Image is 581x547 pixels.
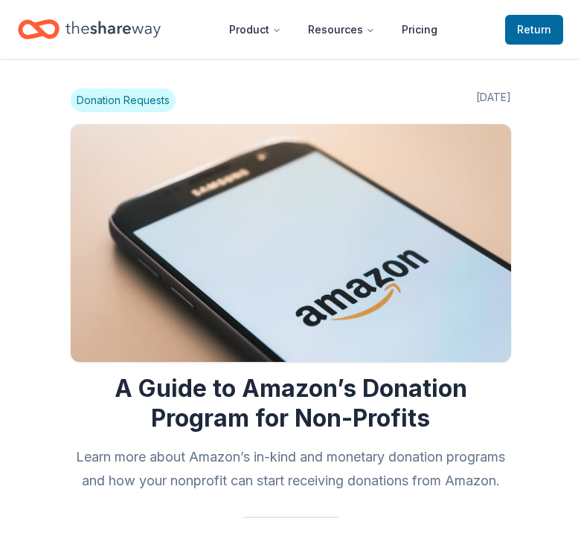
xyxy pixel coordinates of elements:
span: [DATE] [476,88,511,112]
a: Pricing [390,15,449,45]
button: Product [217,15,293,45]
img: Image for A Guide to Amazon’s Donation Program for Non-Profits [71,124,511,362]
span: Return [517,21,551,39]
a: Home [18,12,161,47]
h1: A Guide to Amazon’s Donation Program for Non-Profits [71,374,511,433]
h2: Learn more about Amazon’s in-kind and monetary donation programs and how your nonprofit can start... [71,445,511,493]
a: Return [505,15,563,45]
span: Donation Requests [71,88,176,112]
nav: Main [217,12,449,47]
button: Resources [296,15,387,45]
